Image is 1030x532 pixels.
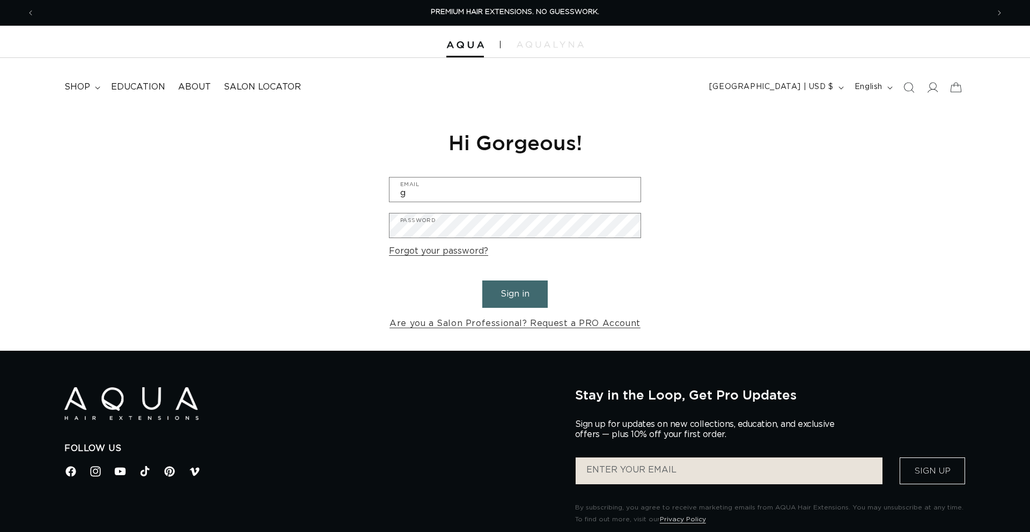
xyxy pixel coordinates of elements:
[517,41,584,48] img: aqualyna.com
[64,82,90,93] span: shop
[389,129,641,156] h1: Hi Gorgeous!
[389,243,488,259] a: Forgot your password?
[446,41,484,49] img: Aqua Hair Extensions
[64,387,198,420] img: Aqua Hair Extensions
[224,82,301,93] span: Salon Locator
[897,76,921,99] summary: Search
[64,443,559,454] h2: Follow Us
[660,516,706,522] a: Privacy Policy
[431,9,599,16] span: PREMIUM HAIR EXTENSIONS. NO GUESSWORK.
[703,77,848,98] button: [GEOGRAPHIC_DATA] | USD $
[389,316,641,331] a: Are you a Salon Professional? Request a PRO Account
[111,82,165,93] span: Education
[482,280,548,308] button: Sign in
[389,178,641,202] input: Email
[988,3,1011,23] button: Next announcement
[217,75,307,99] a: Salon Locator
[58,75,105,99] summary: shop
[576,457,882,484] input: ENTER YOUR EMAIL
[172,75,217,99] a: About
[105,75,172,99] a: Education
[855,82,882,93] span: English
[575,387,966,402] h2: Stay in the Loop, Get Pro Updates
[575,502,966,525] p: By subscribing, you agree to receive marketing emails from AQUA Hair Extensions. You may unsubscr...
[900,457,965,484] button: Sign Up
[709,82,834,93] span: [GEOGRAPHIC_DATA] | USD $
[575,419,843,440] p: Sign up for updates on new collections, education, and exclusive offers — plus 10% off your first...
[848,77,897,98] button: English
[178,82,211,93] span: About
[19,3,42,23] button: Previous announcement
